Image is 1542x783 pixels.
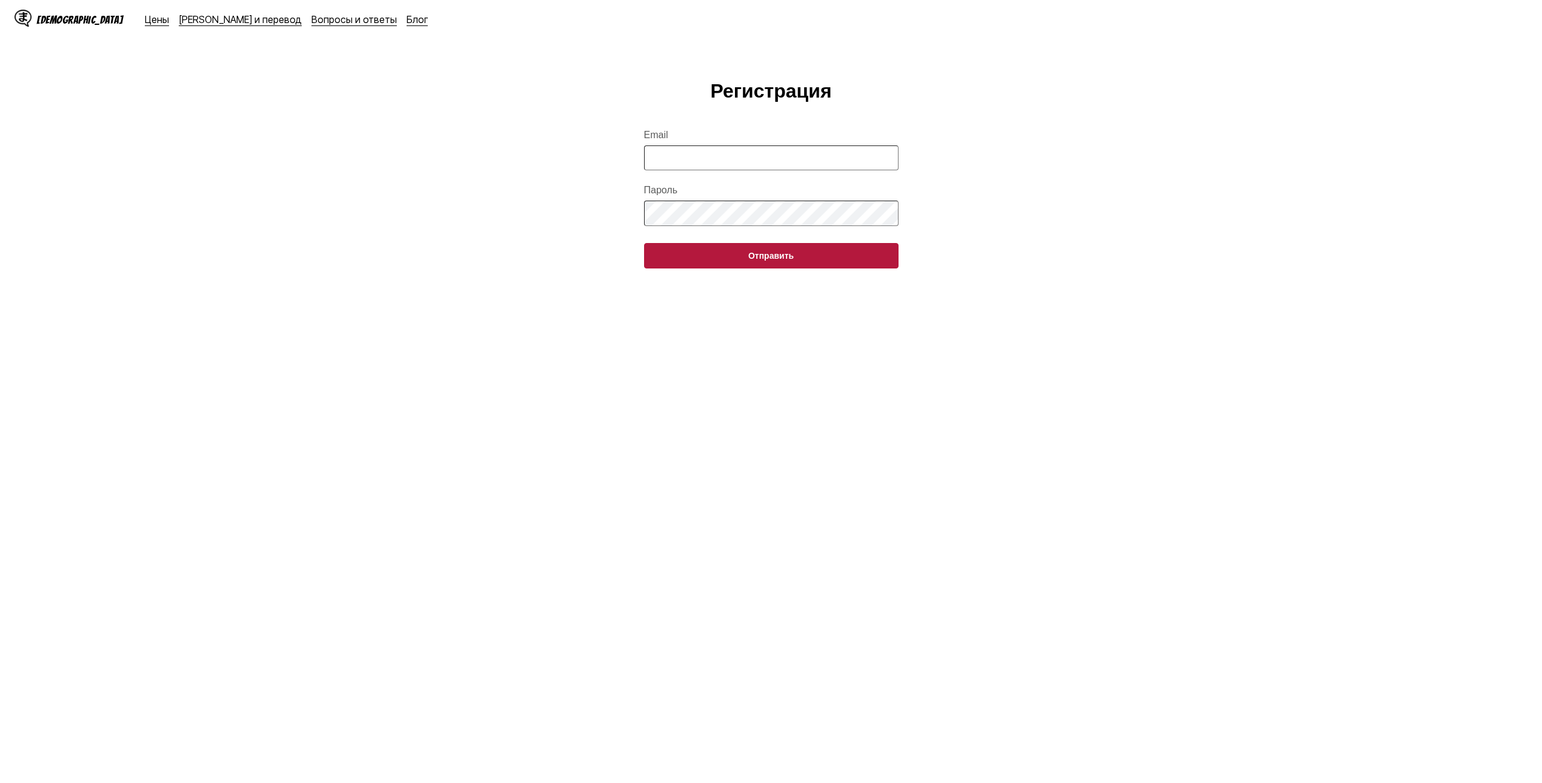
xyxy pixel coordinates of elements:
[407,13,428,25] a: Блог
[15,10,145,29] a: Логотип IsManga[DEMOGRAPHIC_DATA]
[311,13,397,25] a: Вопросы и ответы
[36,14,123,25] ya-tr-span: [DEMOGRAPHIC_DATA]
[644,130,668,140] ya-tr-span: Email
[15,10,32,27] img: Логотип IsManga
[179,13,302,25] a: [PERSON_NAME] и перевод
[710,80,831,102] ya-tr-span: Регистрация
[145,13,169,25] a: Цены
[644,243,899,268] button: Отправить
[748,251,794,261] ya-tr-span: Отправить
[644,185,678,195] ya-tr-span: Пароль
